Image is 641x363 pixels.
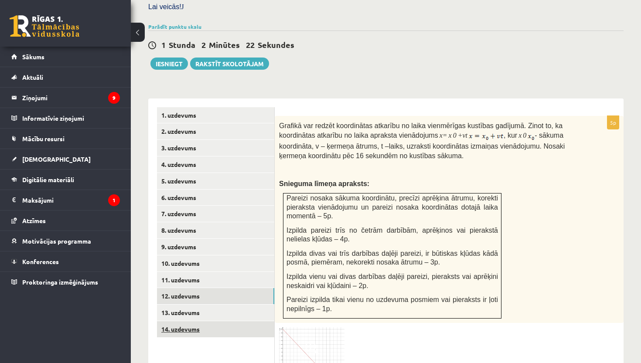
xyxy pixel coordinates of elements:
a: 9. uzdevums [157,239,274,255]
a: 13. uzdevums [157,305,274,321]
span: Izpilda pareizi trīs no četrām darbībām, aprēķinos vai pierakstā nelielas kļūdas – 4p. [286,227,498,243]
span: Izpilda divas vai trīs darbības daļēji pareizi, ir būtiskas kļūdas kādā posmā, piemēram, nekorekt... [286,250,498,266]
a: Konferences [11,251,120,271]
span: Minūtes [209,40,240,50]
legend: Ziņojumi [22,88,120,108]
a: Rakstīt skolotājam [190,58,269,70]
span: Atzīmes [22,217,46,224]
: + [458,132,463,139]
span: Izpilda vienu vai divas darbības daļēji pareizi, pieraksts vai aprēķini neskaidri vai kļūdaini – 2p. [286,273,498,289]
a: 8. uzdevums [157,222,274,238]
span: 2 [201,40,206,50]
a: 10. uzdevums [157,255,274,271]
span: Snieguma līmeņa apraksts: [279,180,369,187]
span: [DEMOGRAPHIC_DATA] [22,155,91,163]
a: 14. uzdevums [157,321,274,337]
a: 3. uzdevums [157,140,274,156]
span: Aktuāli [22,73,43,81]
a: Maksājumi1 [11,190,120,210]
a: 1. uzdevums [157,107,274,123]
a: [DEMOGRAPHIC_DATA] [11,149,120,169]
legend: Maksājumi [22,190,120,210]
span: Mācību resursi [22,135,65,142]
: x [518,132,522,139]
a: Sākums [11,47,120,67]
span: Pareizi izpilda tikai vienu no uzdevuma posmiem vai pieraksts ir ļoti nepilnīgs – 1p. [286,296,498,312]
a: Atzīmes [11,210,120,231]
span: Grafikā var redzēt koordinātas atkarību no laika vienmērīgas kustības gadījumā. Zinot to, ka koor... [279,122,563,139]
i: 9 [108,92,120,104]
a: Aktuāli [11,67,120,87]
span: , kur [504,132,517,139]
span: Pareizi nosaka sākuma koordinātu, precīzi aprēķina ātrumu, korekti pieraksta vienādojumu un parei... [286,194,498,220]
a: Ziņojumi9 [11,88,120,108]
: x [449,132,452,139]
a: 11. uzdevums [157,272,274,288]
span: 22 [246,40,255,50]
a: Digitālie materiāli [11,170,120,190]
span: Stunda [169,40,195,50]
span: Konferences [22,258,59,265]
p: 5p [607,115,619,129]
button: Iesniegt [150,58,188,70]
a: Proktoringa izmēģinājums [11,272,120,292]
img: BG7JtFRmMKJWQK+Xnj+sa3UunR90jCsFuDCseGAAbBGlKLQjW5V9AbGSwaEEmL4kbARAIAiglYJk0KyjuTRx3ZNvFj0gUTpwH... [469,132,504,140]
a: Rīgas 1. Tālmācības vidusskola [10,15,79,37]
span: Sekundes [258,40,294,50]
a: 6. uzdevums [157,190,274,206]
span: - sākuma koordināta, v – ķermeņa ātrums, t –laiks, uzraksti koordinātas izmaiņas vienādojumu. Nos... [279,132,565,159]
span: Digitālie materiāli [22,176,74,183]
: x [440,132,443,139]
span: J [181,3,184,10]
span: Lai veicās! [148,3,181,10]
a: Mācību resursi [11,129,120,149]
a: 4. uzdevums [157,156,274,173]
a: Motivācijas programma [11,231,120,251]
a: Informatīvie ziņojumi [11,108,120,128]
a: 2. uzdevums [157,123,274,139]
: vt [462,132,467,139]
: 0 [523,132,526,139]
: 0 [453,132,457,139]
span: Proktoringa izmēģinājums [22,278,98,286]
img: 2wVJINAxwgRUJaCun5U9StWsNI0FSq0D23DttE8kteIYAgnVByKBcWbLiWfhoBBMt4QGwDn8KDkgB7HFFIBcLwAT3k0dn4cDz... [528,132,535,140]
span: 1 [161,40,166,50]
a: Parādīt punktu skalu [148,23,201,30]
a: 7. uzdevums [157,206,274,222]
i: 1 [108,194,120,206]
legend: Informatīvie ziņojumi [22,108,120,128]
span: Motivācijas programma [22,237,91,245]
: = [443,132,447,139]
a: 5. uzdevums [157,173,274,189]
span: Sākums [22,53,44,61]
a: 12. uzdevums [157,288,274,304]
